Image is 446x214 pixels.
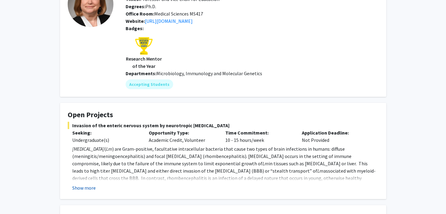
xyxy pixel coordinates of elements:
[135,37,153,55] img: research_mentor_of_the_year.png
[225,129,293,136] p: Time Commitment:
[126,18,145,24] b: Website:
[149,129,216,136] p: Opportunity Type:
[106,146,112,152] em: Lm
[156,70,262,76] span: Microbiology, Immunology and Molecular Genetics
[126,11,154,17] b: Office Room:
[317,168,323,174] em: Lm
[126,3,145,9] b: Degrees:
[126,55,162,70] p: Research Mentor of the Year
[297,129,374,144] div: Not Provided
[145,18,193,24] a: Opens in a new tab
[72,146,104,152] em: [MEDICAL_DATA]
[302,129,369,136] p: Application Deadline:
[126,11,203,17] span: Medical Sciences MS417
[72,136,140,144] div: Undergraduate(s)
[72,184,96,191] button: Show more
[144,129,221,144] div: Academic Credit, Volunteer
[5,187,26,209] iframe: Chat
[68,111,379,119] h4: Open Projects
[68,122,379,129] span: Invasion of the enteric nervous system by neurotropic [MEDICAL_DATA]
[126,70,156,76] b: Departments:
[262,160,269,167] em: Lm
[126,25,144,31] b: Badges:
[72,129,140,136] p: Seeking:
[126,79,173,89] mat-chip: Accepting Students
[126,3,156,9] span: Ph.D.
[221,129,297,144] div: 10 - 15 hours/week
